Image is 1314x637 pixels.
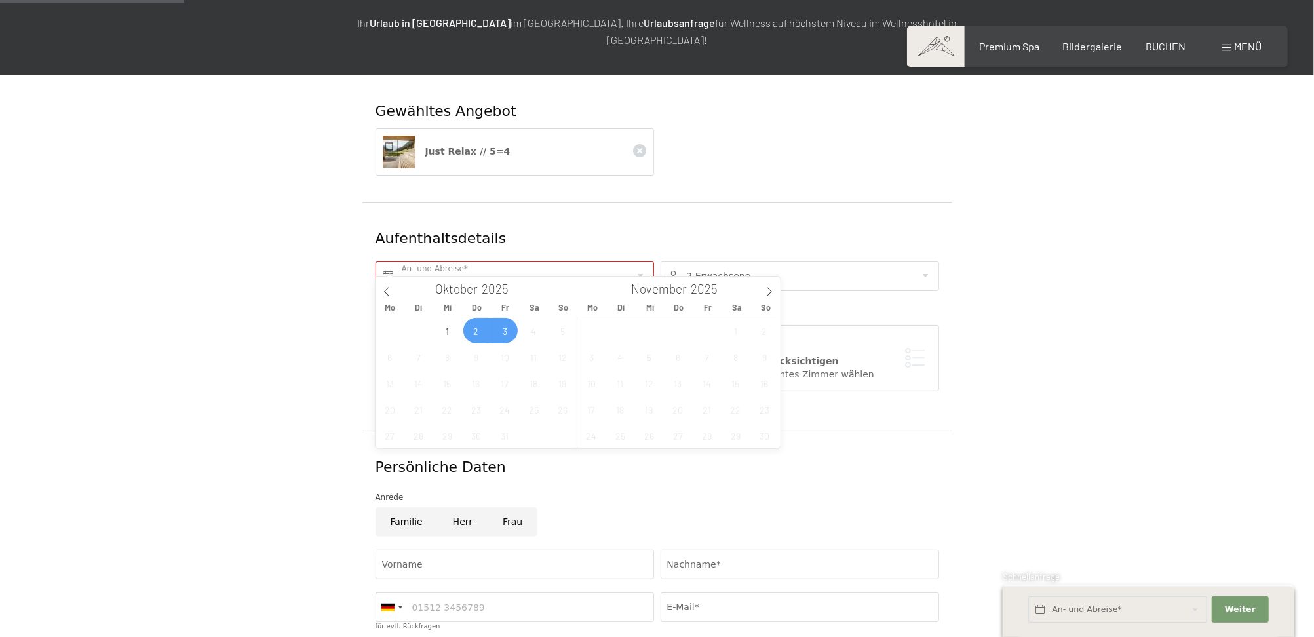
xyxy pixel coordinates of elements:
span: November 10, 2025 [579,370,604,396]
span: Oktober 11, 2025 [521,344,547,370]
span: November 28, 2025 [694,423,720,448]
span: November 2, 2025 [752,318,777,343]
strong: Urlaub in [GEOGRAPHIC_DATA] [370,16,511,29]
span: November 22, 2025 [723,396,748,422]
div: Gewähltes Angebot [376,102,939,122]
span: November 11, 2025 [608,370,633,396]
span: November 30, 2025 [752,423,777,448]
button: Weiter [1212,596,1268,623]
span: Oktober 17, 2025 [492,370,518,396]
a: Premium Spa [979,40,1039,52]
span: Oktober 19, 2025 [550,370,575,396]
span: Sa [722,303,751,312]
span: Oktober 30, 2025 [463,423,489,448]
span: November 14, 2025 [694,370,720,396]
span: Oktober 5, 2025 [550,318,575,343]
span: November [631,283,687,296]
div: Germany (Deutschland): +49 [376,593,406,621]
span: Di [404,303,433,312]
span: November 19, 2025 [636,396,662,422]
span: Oktober 15, 2025 [435,370,460,396]
span: Oktober 6, 2025 [377,344,402,370]
span: Oktober 26, 2025 [550,396,575,422]
span: Oktober 2, 2025 [463,318,489,343]
span: November 3, 2025 [579,344,604,370]
span: Oktober 23, 2025 [463,396,489,422]
div: Ich möchte ein bestimmtes Zimmer wählen [674,368,925,381]
span: Do [665,303,693,312]
span: Oktober 16, 2025 [463,370,489,396]
span: Fr [693,303,722,312]
span: Weiter [1225,604,1256,615]
span: Mo [376,303,404,312]
span: Menü [1234,40,1262,52]
span: Oktober 31, 2025 [492,423,518,448]
span: Oktober 29, 2025 [435,423,460,448]
input: Year [687,281,730,296]
span: So [549,303,578,312]
span: Oktober 18, 2025 [521,370,547,396]
span: November 1, 2025 [723,318,748,343]
span: Oktober 9, 2025 [463,344,489,370]
span: November 17, 2025 [579,396,604,422]
span: November 6, 2025 [665,344,691,370]
span: Oktober 25, 2025 [521,396,547,422]
input: Year [478,281,521,296]
a: Bildergalerie [1063,40,1123,52]
div: Zimmerwunsch berücksichtigen [674,355,925,368]
span: Mo [578,303,607,312]
label: für evtl. Rückfragen [376,623,440,630]
span: November 9, 2025 [752,344,777,370]
span: November 5, 2025 [636,344,662,370]
span: Do [462,303,491,312]
span: Oktober 28, 2025 [406,423,431,448]
span: Oktober 8, 2025 [435,344,460,370]
span: November 18, 2025 [608,396,633,422]
span: Oktober 24, 2025 [492,396,518,422]
span: November 23, 2025 [752,396,777,422]
span: Oktober 1, 2025 [435,318,460,343]
span: November 13, 2025 [665,370,691,396]
strong: Urlaubsanfrage [644,16,715,29]
span: Oktober 7, 2025 [406,344,431,370]
span: Mi [636,303,665,312]
span: Mi [433,303,462,312]
span: Oktober 27, 2025 [377,423,402,448]
span: November 12, 2025 [636,370,662,396]
span: November 21, 2025 [694,396,720,422]
span: Schnellanfrage [1003,571,1060,582]
span: November 24, 2025 [579,423,604,448]
span: Oktober 21, 2025 [406,396,431,422]
span: November 4, 2025 [608,344,633,370]
span: November 7, 2025 [694,344,720,370]
span: Oktober 4, 2025 [521,318,547,343]
div: Aufenthaltsdetails [376,229,844,249]
div: Anrede [376,491,939,504]
span: Fr [491,303,520,312]
span: Sa [520,303,549,312]
span: So [752,303,781,312]
span: November 16, 2025 [752,370,777,396]
span: Just Relax // 5=4 [425,146,511,157]
span: Oktober 3, 2025 [492,318,518,343]
span: Oktober 12, 2025 [550,344,575,370]
span: Oktober 14, 2025 [406,370,431,396]
img: Just Relax // 5=4 [383,136,415,168]
span: Oktober 10, 2025 [492,344,518,370]
span: November 26, 2025 [636,423,662,448]
span: November 8, 2025 [723,344,748,370]
span: Oktober 13, 2025 [377,370,402,396]
span: November 20, 2025 [665,396,691,422]
span: November 15, 2025 [723,370,748,396]
a: BUCHEN [1146,40,1186,52]
span: Oktober [435,283,478,296]
span: November 29, 2025 [723,423,748,448]
span: Oktober 22, 2025 [435,396,460,422]
p: Ihr im [GEOGRAPHIC_DATA]. Ihre für Wellness auf höchstem Niveau im Wellnesshotel in [GEOGRAPHIC_D... [330,14,985,48]
span: Di [607,303,636,312]
span: November 27, 2025 [665,423,691,448]
input: 01512 3456789 [376,592,654,622]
